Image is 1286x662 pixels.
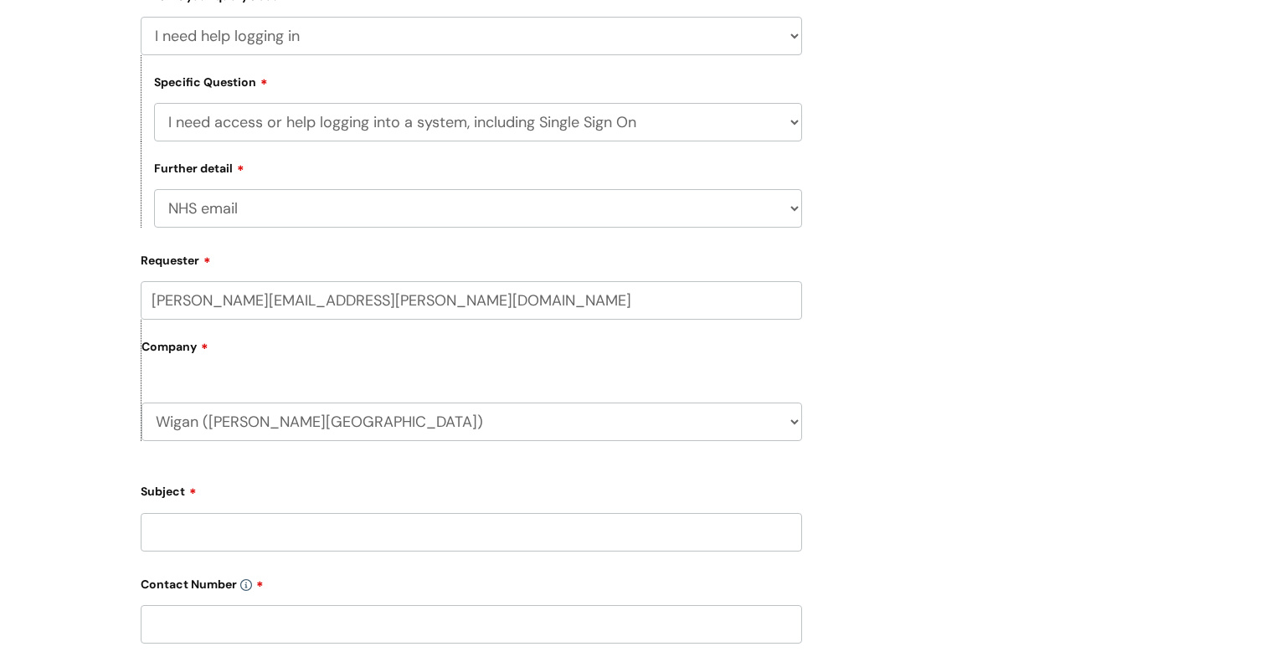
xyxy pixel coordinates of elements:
label: Contact Number [141,572,802,592]
label: Specific Question [154,73,268,90]
input: Email [141,281,802,320]
label: Further detail [154,159,244,176]
img: info-icon.svg [240,579,252,591]
label: Subject [141,479,802,499]
label: Company [141,334,802,372]
label: Requester [141,248,802,268]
